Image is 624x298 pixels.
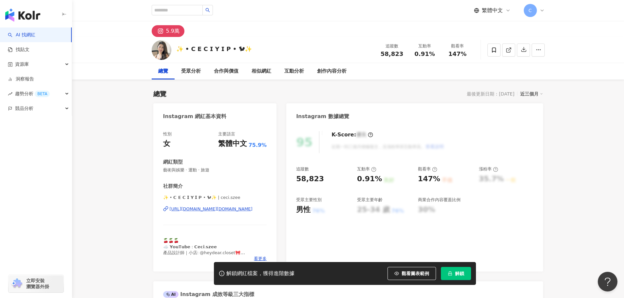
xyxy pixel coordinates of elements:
[163,159,183,166] div: 網紅類型
[8,92,12,96] span: rise
[455,271,464,276] span: 解鎖
[35,91,50,97] div: BETA
[181,67,201,75] div: 受眾分析
[152,25,184,37] button: 5.9萬
[8,32,35,38] a: searchAI 找網紅
[448,271,452,276] span: lock
[445,43,470,49] div: 觀看率
[357,197,383,203] div: 受眾主要年齡
[176,45,252,53] div: ✨ • 𝗖 𝗘 𝗖 𝗜 𝗬 𝗜 𝗣 • 🐿✨
[8,46,29,53] a: 找貼文
[218,139,247,149] div: 繁體中文
[15,57,29,72] span: 資源庫
[152,40,171,60] img: KOL Avatar
[402,271,429,276] span: 觀看圖表範例
[5,9,40,22] img: logo
[166,26,180,36] div: 5.9萬
[8,76,34,82] a: 洞察報告
[252,67,271,75] div: 相似網紅
[520,90,543,98] div: 近三個月
[317,67,347,75] div: 創作內容分析
[482,7,503,14] span: 繁體中文
[296,205,311,215] div: 男性
[170,206,253,212] div: [URL][DOMAIN_NAME][DOMAIN_NAME]
[158,67,168,75] div: 總覽
[412,43,437,49] div: 互動率
[163,113,227,120] div: Instagram 網紅基本資料
[249,142,267,149] span: 75.9%
[529,7,532,14] span: C
[163,183,183,190] div: 社群簡介
[418,197,461,203] div: 商業合作內容覆蓋比例
[163,195,267,201] span: ✨ • 𝗖 𝗘 𝗖 𝗜 𝗬 𝗜 𝗣 • 🐿✨ | ceci.szee
[418,174,440,184] div: 147%
[218,131,235,137] div: 主要語言
[357,166,376,172] div: 互動率
[357,174,382,184] div: 0.91%
[163,131,172,137] div: 性別
[388,267,436,280] button: 觀看圖表範例
[15,101,33,116] span: 競品分析
[296,113,349,120] div: Instagram 數據總覽
[163,291,254,298] div: Instagram 成效等級三大指標
[467,91,514,96] div: 最後更新日期：[DATE]
[10,278,23,289] img: chrome extension
[26,278,49,289] span: 立即安裝 瀏覽器外掛
[163,139,170,149] div: 女
[163,238,245,261] span: 🍒🍒🍒 ☁️ 𝗬𝗼𝘂𝗧𝘂𝗯𝗲 : 𝗖𝗲𝗰𝗶.𝘀𝘇𝗲𝗲 產品設計師｜小店: @heydear.closet🎀 💌𝘑𝘰𝘣 𝘪𝘯𝘲𝘶𝘪𝘳𝘺 : 𝘤𝘦𝘤𝘪𝘺𝘪𝘱926@𝘨𝘮𝘢𝘪𝘭.𝘤𝘰𝘮
[163,167,267,173] span: 藝術與娛樂 · 運動 · 旅遊
[479,166,498,172] div: 漲粉率
[284,67,304,75] div: 互動分析
[214,67,238,75] div: 合作與價值
[226,270,294,277] div: 解鎖網紅檔案，獲得進階數據
[15,86,50,101] span: 趨勢分析
[331,131,373,138] div: K-Score :
[163,291,179,298] div: AI
[205,8,210,12] span: search
[254,256,267,262] span: 看更多
[296,166,309,172] div: 追蹤數
[380,43,405,49] div: 追蹤數
[296,174,324,184] div: 58,823
[381,50,403,57] span: 58,823
[163,206,267,212] a: [URL][DOMAIN_NAME][DOMAIN_NAME]
[9,275,64,292] a: chrome extension立即安裝 瀏覽器外掛
[441,267,471,280] button: 解鎖
[296,197,322,203] div: 受眾主要性別
[418,166,437,172] div: 觀看率
[414,51,435,57] span: 0.91%
[448,51,467,57] span: 147%
[153,89,166,98] div: 總覽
